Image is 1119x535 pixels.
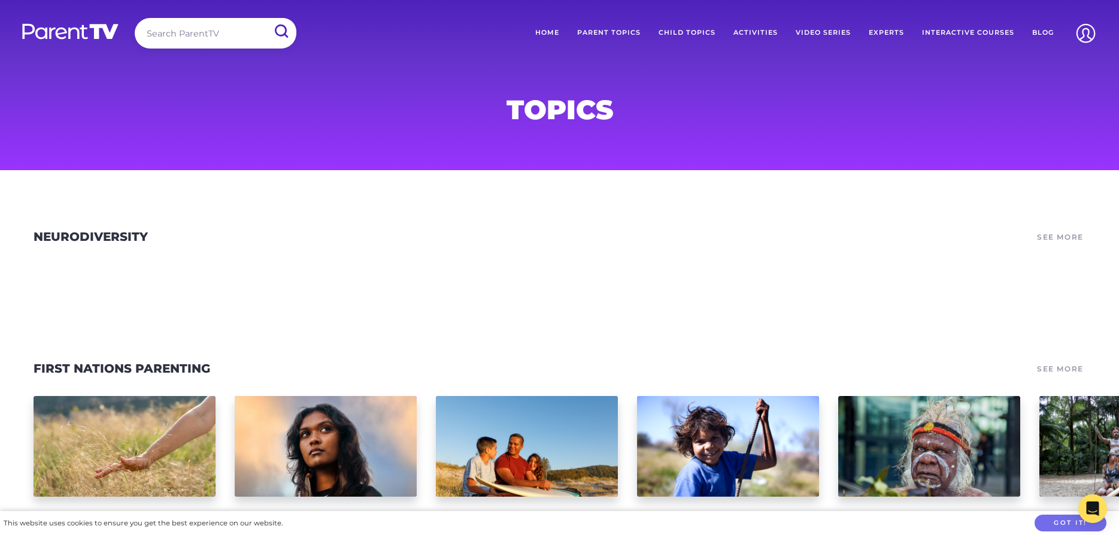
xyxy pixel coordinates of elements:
[1078,494,1107,523] div: Open Intercom Messenger
[526,18,568,48] a: Home
[21,23,120,40] img: parenttv-logo-white.4c85aaf.svg
[724,18,787,48] a: Activities
[860,18,913,48] a: Experts
[568,18,650,48] a: Parent Topics
[1035,360,1085,377] a: See More
[650,18,724,48] a: Child Topics
[1035,229,1085,246] a: See More
[1023,18,1063,48] a: Blog
[1035,515,1106,532] button: Got it!
[34,361,210,376] a: First Nations Parenting
[913,18,1023,48] a: Interactive Courses
[1071,18,1101,49] img: Account
[271,98,848,122] h1: Topics
[265,18,296,45] input: Submit
[135,18,296,49] input: Search ParentTV
[4,517,283,530] div: This website uses cookies to ensure you get the best experience on our website.
[787,18,860,48] a: Video Series
[34,229,148,244] a: Neurodiversity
